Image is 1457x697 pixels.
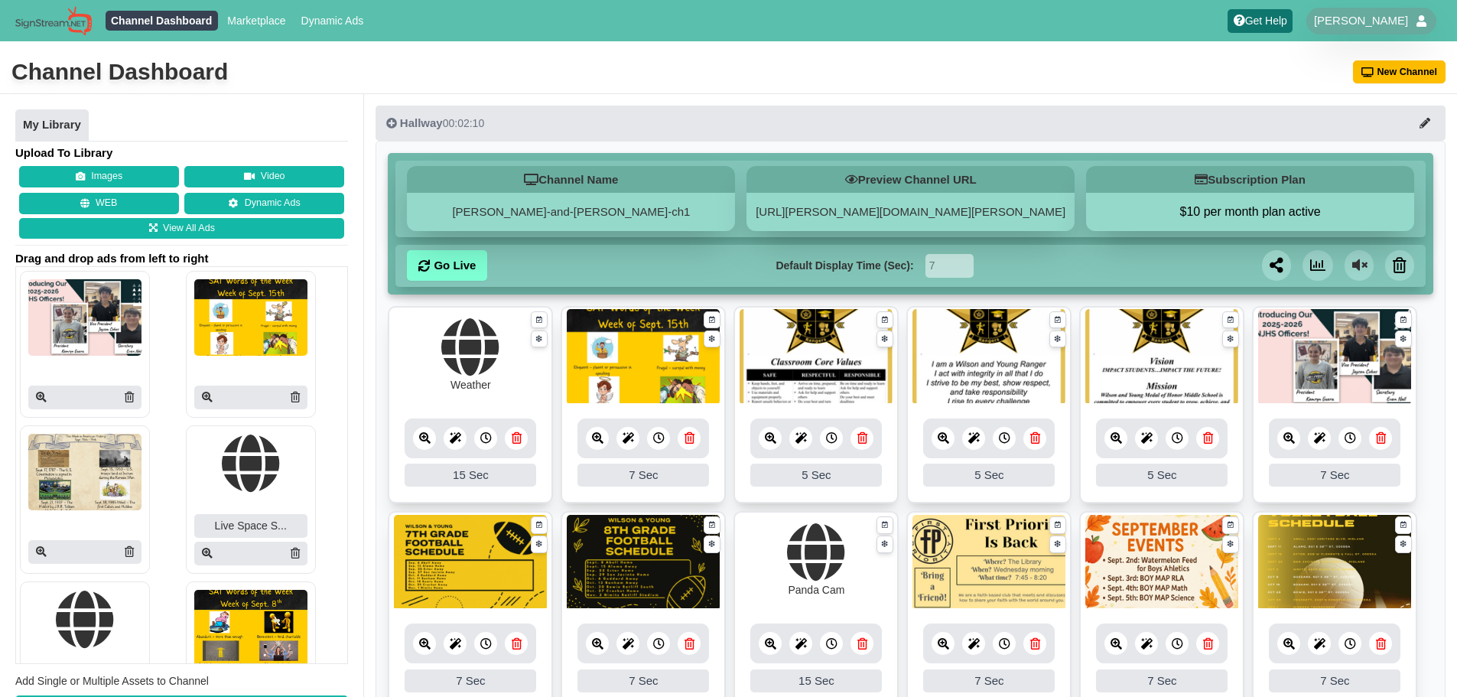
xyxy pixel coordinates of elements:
[15,109,89,142] a: My Library
[194,590,307,666] img: P250x250 image processing20250908 996236 q779dc
[376,106,1446,141] button: Hallway00:02:10
[923,669,1055,692] div: 7 Sec
[577,669,709,692] div: 7 Sec
[184,193,344,214] a: Dynamic Ads
[295,11,369,31] a: Dynamic Ads
[15,251,348,266] span: Drag and drop ads from left to right
[1085,515,1238,611] img: 2.760 mb
[386,116,484,131] div: 00:02:10
[912,309,1065,405] img: 1786.025 kb
[1086,166,1414,193] h5: Subscription Plan
[567,309,720,405] img: 35.567 mb
[28,434,141,510] img: P250x250 image processing20250915 1472544 1o6kbhn
[1353,60,1446,83] button: New Channel
[15,6,92,36] img: Sign Stream.NET
[450,377,491,393] div: Weather
[15,145,348,161] h4: Upload To Library
[1258,515,1411,611] img: 842.610 kb
[1269,669,1400,692] div: 7 Sec
[1228,9,1293,33] a: Get Help
[407,166,735,193] h5: Channel Name
[400,116,443,129] span: Hallway
[407,250,487,281] a: Go Live
[19,193,179,214] button: WEB
[750,464,882,487] div: 5 Sec
[788,582,844,598] div: Panda Cam
[1085,309,1238,405] img: 1788.290 kb
[106,11,218,31] a: Channel Dashboard
[1314,13,1408,28] span: [PERSON_NAME]
[1269,464,1400,487] div: 7 Sec
[405,464,536,487] div: 15 Sec
[15,675,209,687] span: Add Single or Multiple Assets to Channel
[750,669,882,692] div: 15 Sec
[1086,204,1414,220] button: $10 per month plan active
[746,166,1075,193] h5: Preview Channel URL
[11,57,228,87] div: Channel Dashboard
[19,166,179,187] button: Images
[28,279,141,356] img: P250x250 image processing20250915 1593173 1dggp69
[776,258,913,274] label: Default Display Time (Sec):
[1096,669,1228,692] div: 7 Sec
[1258,309,1411,405] img: 644.695 kb
[194,279,307,356] img: P250x250 image processing20250915 1472544 1nkdr5l
[407,193,735,231] div: [PERSON_NAME]-and-[PERSON_NAME]-ch1
[394,515,547,611] img: 8.781 mb
[912,515,1065,611] img: 92.625 kb
[19,218,344,239] a: View All Ads
[222,11,291,31] a: Marketplace
[405,669,536,692] div: 7 Sec
[194,514,307,538] div: Live Space S...
[923,464,1055,487] div: 5 Sec
[740,309,893,405] img: 1802.340 kb
[925,254,974,278] input: Seconds
[1096,464,1228,487] div: 5 Sec
[577,464,709,487] div: 7 Sec
[756,205,1065,218] a: [URL][PERSON_NAME][DOMAIN_NAME][PERSON_NAME]
[184,166,344,187] button: Video
[567,515,720,611] img: 13.968 mb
